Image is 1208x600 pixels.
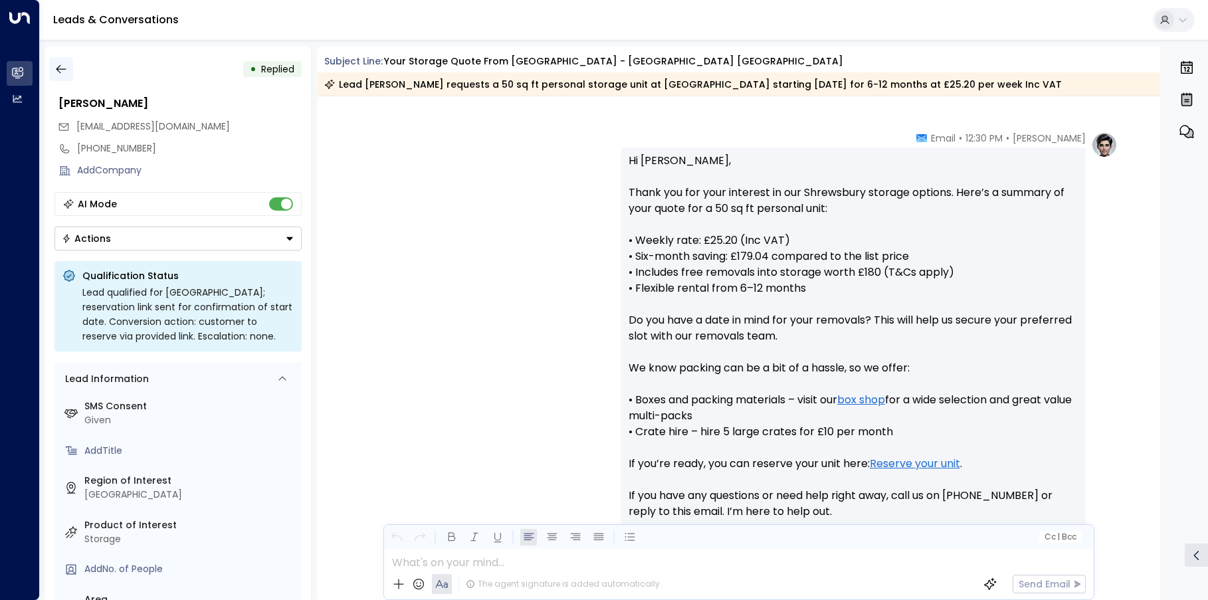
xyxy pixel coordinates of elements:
[1091,132,1118,158] img: profile-logo.png
[324,54,383,68] span: Subject Line:
[629,153,1078,536] p: Hi [PERSON_NAME], Thank you for your interest in our Shrewsbury storage options. Here’s a summary...
[54,227,302,250] button: Actions
[959,132,962,145] span: •
[1006,132,1009,145] span: •
[82,269,294,282] p: Qualification Status
[77,142,302,155] div: [PHONE_NUMBER]
[84,399,296,413] label: SMS Consent
[76,120,230,133] span: [EMAIL_ADDRESS][DOMAIN_NAME]
[84,532,296,546] div: Storage
[84,488,296,502] div: [GEOGRAPHIC_DATA]
[411,529,428,546] button: Redo
[1057,532,1060,542] span: |
[84,562,296,576] div: AddNo. of People
[388,529,405,546] button: Undo
[1013,132,1086,145] span: [PERSON_NAME]
[466,578,660,590] div: The agent signature is added automatically
[76,120,230,134] span: alfie1919@hotmail.co.uk
[82,285,294,344] div: Lead qualified for [GEOGRAPHIC_DATA]; reservation link sent for confirmation of start date. Conve...
[837,392,885,408] a: box shop
[250,57,256,81] div: •
[1039,531,1081,544] button: Cc|Bcc
[84,474,296,488] label: Region of Interest
[1044,532,1076,542] span: Cc Bcc
[261,62,294,76] span: Replied
[931,132,956,145] span: Email
[54,227,302,250] div: Button group with a nested menu
[60,372,149,386] div: Lead Information
[870,456,960,472] a: Reserve your unit
[58,96,302,112] div: [PERSON_NAME]
[78,197,117,211] div: AI Mode
[84,444,296,458] div: AddTitle
[965,132,1003,145] span: 12:30 PM
[84,413,296,427] div: Given
[84,518,296,532] label: Product of Interest
[62,233,111,245] div: Actions
[384,54,843,68] div: Your storage quote from [GEOGRAPHIC_DATA] - [GEOGRAPHIC_DATA] [GEOGRAPHIC_DATA]
[77,163,302,177] div: AddCompany
[53,12,179,27] a: Leads & Conversations
[324,78,1062,91] div: Lead [PERSON_NAME] requests a 50 sq ft personal storage unit at [GEOGRAPHIC_DATA] starting [DATE]...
